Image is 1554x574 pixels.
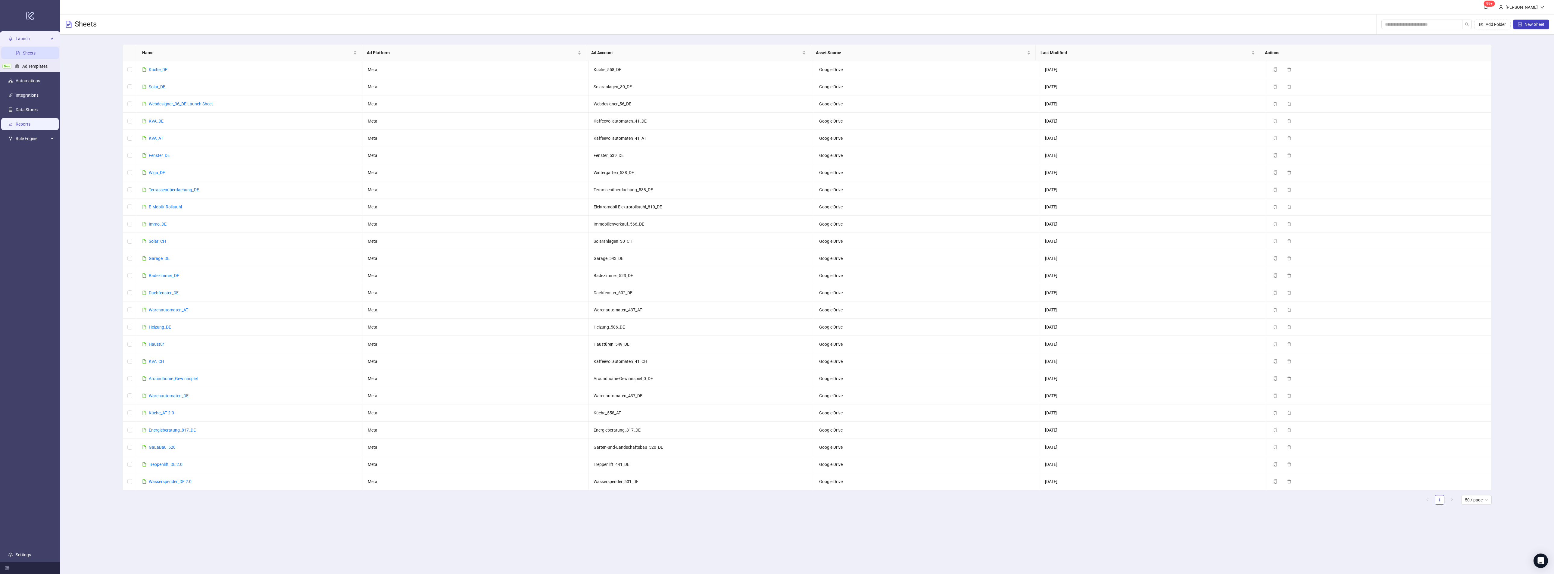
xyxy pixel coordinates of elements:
span: Ad Account [591,49,801,56]
td: Elektromobil-Elektrorollstuhl_810_DE [589,198,815,216]
span: file [142,308,146,312]
td: [DATE] [1040,78,1266,95]
a: E-Mobil/-Rollstuhl [149,204,182,209]
td: Solaranlagen_30_CH [589,233,815,250]
a: Badezimmer_DE [149,273,179,278]
th: Last Modified [1036,45,1260,61]
td: Meta [363,336,589,353]
td: Fenster_539_DE [589,147,815,164]
span: copy [1273,256,1278,260]
a: Energieberatung_817_DE [149,428,196,432]
td: Google Drive [814,387,1040,404]
td: Google Drive [814,267,1040,284]
button: left [1423,495,1432,505]
span: delete [1287,462,1291,466]
td: Garage_543_DE [589,250,815,267]
th: Ad Platform [362,45,587,61]
td: Meta [363,216,589,233]
td: Wasserspender_501_DE [589,473,815,490]
span: Rule Engine [16,133,49,145]
td: Google Drive [814,336,1040,353]
span: file [142,428,146,432]
a: Solar_CH [149,239,166,244]
a: KVA_CH [149,359,164,364]
span: copy [1273,359,1278,363]
td: Google Drive [814,78,1040,95]
span: copy [1273,376,1278,381]
span: search [1465,22,1469,27]
td: [DATE] [1040,370,1266,387]
td: [DATE] [1040,147,1266,164]
span: plus-square [1518,22,1522,27]
td: Google Drive [814,301,1040,319]
span: copy [1273,170,1278,175]
td: [DATE] [1040,95,1266,113]
th: Ad Account [586,45,811,61]
span: delete [1287,136,1291,140]
span: folder-add [1479,22,1483,27]
td: [DATE] [1040,301,1266,319]
span: Launch [16,33,49,45]
span: file [142,462,146,466]
td: Google Drive [814,233,1040,250]
a: Küche_DE [149,67,167,72]
span: copy [1273,445,1278,449]
span: file [142,119,146,123]
span: copy [1273,239,1278,243]
span: left [1426,498,1429,501]
td: Energieberatung_817_DE [589,422,815,439]
td: Google Drive [814,422,1040,439]
span: copy [1273,479,1278,484]
span: delete [1287,188,1291,192]
span: copy [1273,205,1278,209]
td: Badezimmer_523_DE [589,267,815,284]
span: delete [1287,342,1291,346]
span: file [142,170,146,175]
span: Last Modified [1041,49,1250,56]
span: file [142,325,146,329]
th: Name [137,45,362,61]
a: Warenautomaten_AT [149,307,188,312]
h3: Sheets [75,20,97,29]
span: file-text [65,21,72,28]
span: copy [1273,325,1278,329]
li: 1 [1435,495,1444,505]
span: rocket [8,36,13,41]
td: Google Drive [814,439,1040,456]
td: Meta [363,319,589,336]
span: delete [1287,239,1291,243]
td: Meta [363,370,589,387]
a: Reports [16,122,30,126]
td: Haustüren_549_DE [589,336,815,353]
td: Küche_558_DE [589,61,815,78]
td: Wintergarten_538_DE [589,164,815,181]
span: delete [1287,428,1291,432]
td: [DATE] [1040,284,1266,301]
span: 50 / page [1465,495,1488,504]
span: delete [1287,85,1291,89]
span: delete [1287,119,1291,123]
span: copy [1273,273,1278,278]
td: Google Drive [814,404,1040,422]
th: Asset Source [811,45,1036,61]
span: copy [1273,153,1278,158]
a: Solar_DE [149,84,165,89]
td: Google Drive [814,353,1040,370]
a: Settings [16,552,31,557]
li: Next Page [1447,495,1456,505]
span: Ad Platform [367,49,577,56]
span: file [142,394,146,398]
span: file [142,222,146,226]
span: copy [1273,136,1278,140]
td: Meta [363,95,589,113]
td: [DATE] [1040,61,1266,78]
td: Meta [363,353,589,370]
td: Treppenlift_441_DE [589,456,815,473]
span: copy [1273,308,1278,312]
td: Google Drive [814,95,1040,113]
span: file [142,359,146,363]
td: Meta [363,456,589,473]
td: Google Drive [814,181,1040,198]
td: Meta [363,113,589,130]
a: Webdesigner_36_DE Launch Sheet [149,101,213,106]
